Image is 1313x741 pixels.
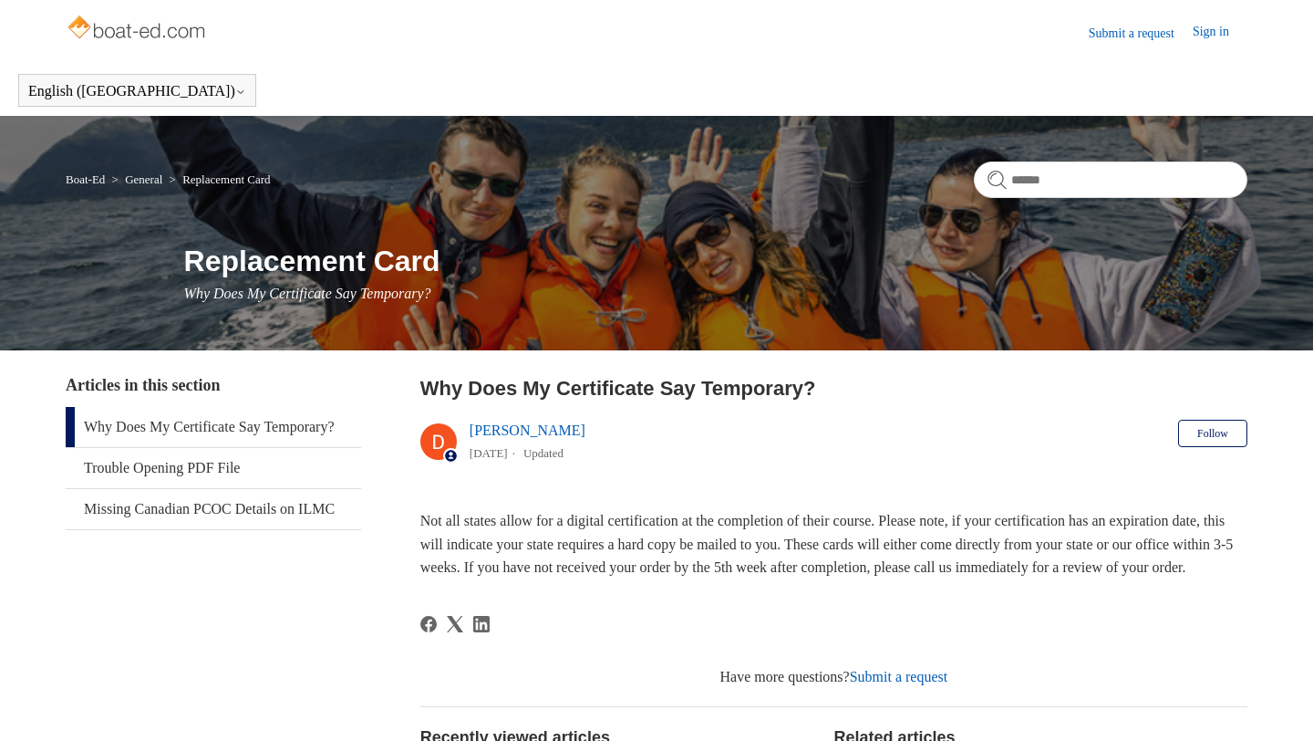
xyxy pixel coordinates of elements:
[1089,24,1193,43] a: Submit a request
[850,669,948,684] a: Submit a request
[184,239,1247,283] h1: Replacement Card
[1193,22,1247,44] a: Sign in
[473,616,490,632] a: LinkedIn
[66,407,361,447] a: Why Does My Certificate Say Temporary?
[28,83,246,99] button: English ([GEOGRAPHIC_DATA])
[66,489,361,529] a: Missing Canadian PCOC Details on ILMC
[420,616,437,632] a: Facebook
[66,376,220,394] span: Articles in this section
[447,616,463,632] a: X Corp
[1178,420,1247,447] button: Follow Article
[1252,680,1299,727] div: Live chat
[166,172,271,186] li: Replacement Card
[420,616,437,632] svg: Share this page on Facebook
[66,11,211,47] img: Boat-Ed Help Center home page
[420,373,1247,403] h2: Why Does My Certificate Say Temporary?
[182,172,270,186] a: Replacement Card
[473,616,490,632] svg: Share this page on LinkedIn
[470,446,508,460] time: 03/01/2024, 17:22
[470,423,585,438] a: [PERSON_NAME]
[184,286,431,301] span: Why Does My Certificate Say Temporary?
[420,513,1234,575] span: Not all states allow for a digital certification at the completion of their course. Please note, ...
[66,172,105,186] a: Boat-Ed
[420,666,1247,688] div: Have more questions?
[447,616,463,632] svg: Share this page on X Corp
[974,162,1247,198] input: Search
[109,172,166,186] li: General
[125,172,162,186] a: General
[66,172,109,186] li: Boat-Ed
[523,446,563,460] li: Updated
[66,448,361,488] a: Trouble Opening PDF File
